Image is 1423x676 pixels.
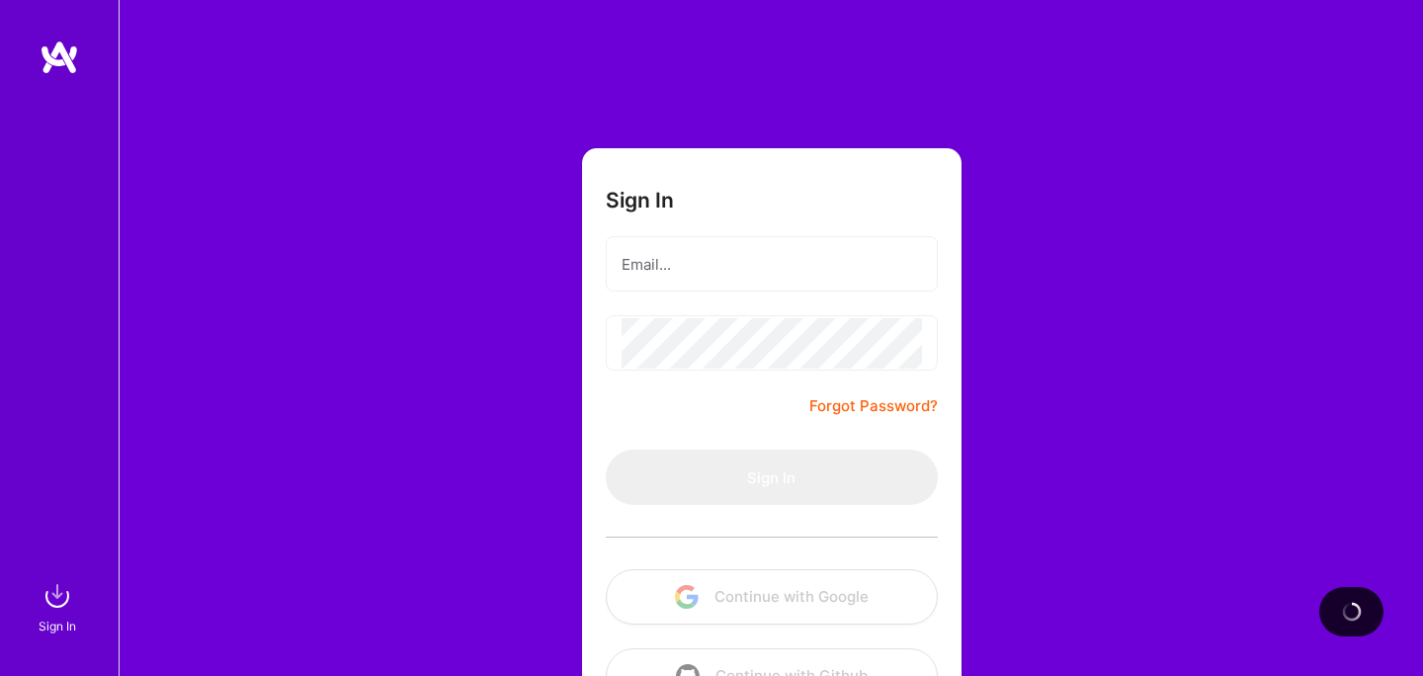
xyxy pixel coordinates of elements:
img: loading [1340,600,1364,624]
img: icon [675,585,699,609]
input: Email... [622,239,922,290]
button: Sign In [606,450,938,505]
h3: Sign In [606,188,674,212]
img: sign in [38,576,77,616]
a: sign inSign In [42,576,77,636]
div: Sign In [39,616,76,636]
a: Forgot Password? [809,394,938,418]
button: Continue with Google [606,569,938,625]
img: logo [40,40,79,75]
